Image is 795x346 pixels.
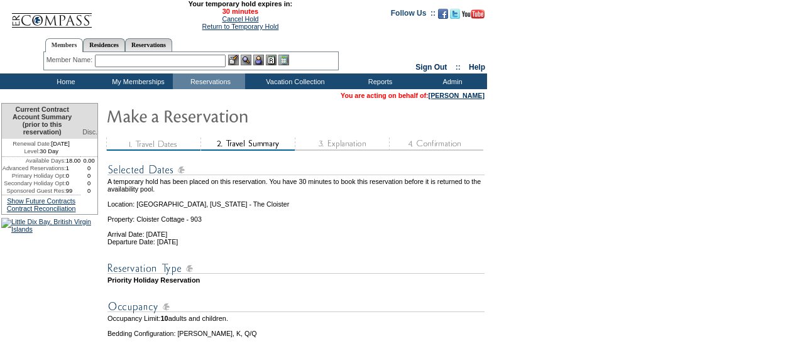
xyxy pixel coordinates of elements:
td: Secondary Holiday Opt: [2,180,66,187]
img: Reservations [266,55,277,65]
span: Disc. [82,128,97,136]
td: [DATE] [2,139,80,148]
td: Home [28,73,101,89]
a: Become our fan on Facebook [438,13,448,20]
span: 10 [160,315,168,322]
td: Location: [GEOGRAPHIC_DATA], [US_STATE] - The Cloister [107,193,485,208]
td: 0 [66,172,81,180]
img: step1_state3.gif [106,138,200,151]
td: 1 [66,165,81,172]
span: Renewal Date: [13,140,51,148]
td: 0.00 [80,157,97,165]
td: 0 [80,165,97,172]
a: Members [45,38,84,52]
a: Residences [83,38,125,51]
img: Make Reservation [106,103,358,128]
img: step4_state1.gif [389,138,483,151]
img: View [241,55,251,65]
div: Member Name: [47,55,95,65]
a: Show Future Contracts [7,197,75,205]
td: My Memberships [101,73,173,89]
td: Priority Holiday Reservation [107,276,485,284]
td: Departure Date: [DATE] [107,238,485,246]
a: Sign Out [415,63,447,72]
img: subTtlOccupancy.gif [107,299,485,315]
a: [PERSON_NAME] [429,92,485,99]
a: Help [469,63,485,72]
td: Primary Holiday Opt: [2,172,66,180]
td: Available Days: [2,157,66,165]
td: 0 [66,180,81,187]
td: Vacation Collection [245,73,343,89]
img: Become our fan on Facebook [438,9,448,19]
td: 18.00 [66,157,81,165]
td: Reports [343,73,415,89]
a: Follow us on Twitter [450,13,460,20]
img: Impersonate [253,55,264,65]
td: Reservations [173,73,245,89]
img: step3_state1.gif [295,138,389,151]
img: subTtlResType.gif [107,261,485,276]
td: 0 [80,187,97,195]
td: Property: Cloister Cottage - 903 [107,208,485,223]
td: Admin [415,73,487,89]
img: Little Dix Bay, British Virgin Islands [1,218,98,233]
img: b_edit.gif [228,55,239,65]
img: subTtlSelectedDates.gif [107,162,485,178]
td: 0 [80,180,97,187]
img: Subscribe to our YouTube Channel [462,9,485,19]
span: 30 minutes [99,8,381,15]
td: 99 [66,187,81,195]
td: Current Contract Account Summary (prior to this reservation) [2,104,80,139]
a: Return to Temporary Hold [202,23,279,30]
td: Arrival Date: [DATE] [107,223,485,238]
span: Level: [24,148,40,155]
td: Advanced Reservations: [2,165,66,172]
td: Follow Us :: [391,8,436,23]
img: b_calculator.gif [278,55,289,65]
a: Reservations [125,38,172,51]
span: :: [456,63,461,72]
a: Contract Reconciliation [7,205,76,212]
img: step2_state2.gif [200,138,295,151]
img: Compass Home [11,3,92,28]
td: Bedding Configuration: [PERSON_NAME], K, Q/Q [107,330,485,337]
td: 30 Day [2,148,80,157]
img: Follow us on Twitter [450,9,460,19]
a: Subscribe to our YouTube Channel [462,13,485,20]
span: You are acting on behalf of: [341,92,485,99]
td: 0 [80,172,97,180]
td: Sponsored Guest Res: [2,187,66,195]
a: Cancel Hold [222,15,258,23]
td: A temporary hold has been placed on this reservation. You have 30 minutes to book this reservatio... [107,178,485,193]
td: Occupancy Limit: adults and children. [107,315,485,322]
